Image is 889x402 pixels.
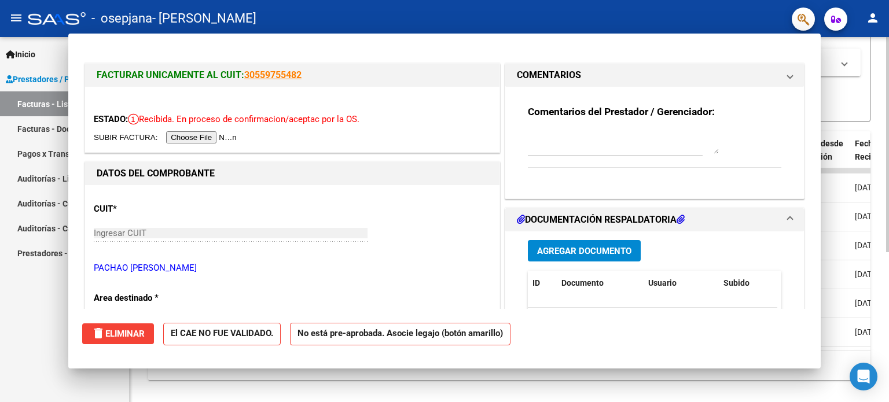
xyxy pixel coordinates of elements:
[777,271,835,296] datatable-header-cell: Acción
[290,323,510,345] strong: No está pre-aprobada. Asocie legajo (botón amarillo)
[528,106,715,117] strong: Comentarios del Prestador / Gerenciador:
[91,326,105,340] mat-icon: delete
[855,183,879,192] span: [DATE]
[163,323,281,345] strong: El CAE NO FUE VALIDADO.
[798,131,850,182] datatable-header-cell: Días desde Emisión
[803,139,843,161] span: Días desde Emisión
[94,202,213,216] p: CUIT
[855,298,879,308] span: [DATE]
[528,308,777,337] div: No data to display
[644,271,719,296] datatable-header-cell: Usuario
[561,278,604,287] span: Documento
[528,240,641,261] button: Agregar Documento
[517,68,581,82] h1: COMENTARIOS
[855,212,879,221] span: [DATE]
[648,278,677,287] span: Usuario
[505,87,804,198] div: COMENTARIOS
[537,246,631,256] span: Agregar Documento
[91,329,145,339] span: Eliminar
[866,11,880,25] mat-icon: person
[528,271,557,296] datatable-header-cell: ID
[505,64,804,87] mat-expansion-panel-header: COMENTARIOS
[855,327,879,337] span: [DATE]
[557,271,644,296] datatable-header-cell: Documento
[517,213,685,227] h1: DOCUMENTACIÓN RESPALDATORIA
[532,278,540,287] span: ID
[94,292,213,305] p: Area destinado *
[6,48,35,61] span: Inicio
[97,69,244,80] span: FACTURAR UNICAMENTE AL CUIT:
[855,270,879,279] span: [DATE]
[719,271,777,296] datatable-header-cell: Subido
[97,168,215,179] strong: DATOS DEL COMPROBANTE
[152,6,256,31] span: - [PERSON_NAME]
[855,139,887,161] span: Fecha Recibido
[9,11,23,25] mat-icon: menu
[505,208,804,231] mat-expansion-panel-header: DOCUMENTACIÓN RESPALDATORIA
[128,114,359,124] span: Recibida. En proceso de confirmacion/aceptac por la OS.
[850,363,877,390] div: Open Intercom Messenger
[91,6,152,31] span: - osepjana
[6,73,111,86] span: Prestadores / Proveedores
[855,241,879,250] span: [DATE]
[244,69,302,80] a: 30559755482
[94,261,491,275] p: PACHAO [PERSON_NAME]
[82,323,154,344] button: Eliminar
[723,278,750,287] span: Subido
[94,114,128,124] span: ESTADO:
